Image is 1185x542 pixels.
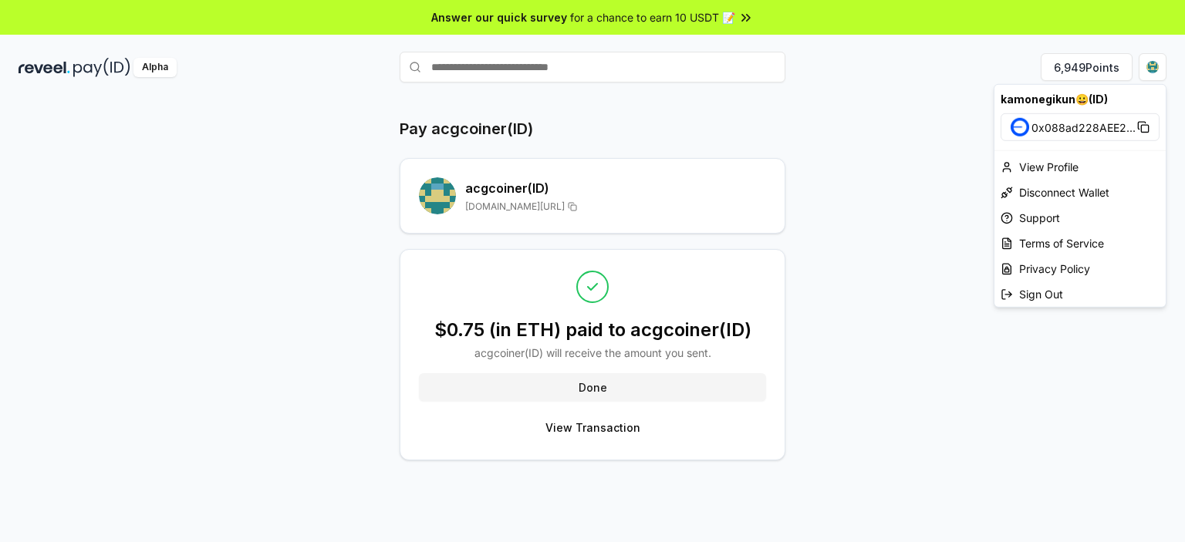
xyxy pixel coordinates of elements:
a: Terms of Service [994,231,1166,256]
a: Support [994,205,1166,231]
div: Disconnect Wallet [994,180,1166,205]
div: Sign Out [994,281,1166,307]
div: kamonegikun😀(ID) [994,85,1166,113]
span: 0x088ad228AEE2 ... [1031,119,1136,135]
div: View Profile [994,154,1166,180]
img: Base [1011,118,1029,136]
a: Privacy Policy [994,256,1166,281]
